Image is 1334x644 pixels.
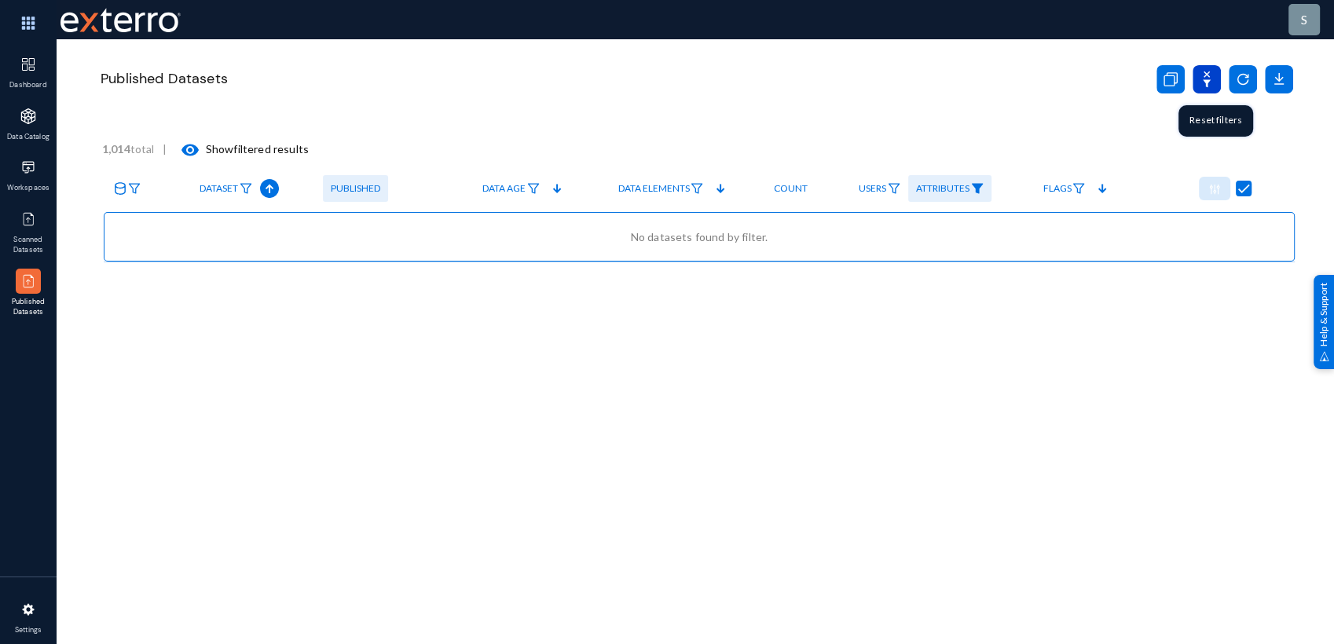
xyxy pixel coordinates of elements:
[163,142,167,156] span: |
[20,108,36,124] img: icon-applications.svg
[240,183,252,194] img: icon-filter.svg
[200,183,238,194] span: Dataset
[527,183,540,194] img: icon-filter.svg
[475,175,548,203] a: Data Age
[916,183,969,194] span: Attributes
[1301,10,1307,29] div: s
[3,183,54,194] span: Workspaces
[971,183,984,194] img: icon-filter-filled.svg
[20,57,36,72] img: icon-dashboard.svg
[167,142,309,156] span: Show filtered results
[101,68,228,90] span: Published Datasets
[3,132,54,143] span: Data Catalog
[5,6,52,40] img: app launcher
[691,183,703,194] img: icon-filter.svg
[3,80,54,91] span: Dashboard
[3,625,54,636] span: Settings
[1301,12,1307,27] span: s
[331,183,380,194] span: Published
[1319,351,1329,361] img: help_support.svg
[120,229,1278,245] div: No datasets found by filter.
[1178,105,1253,137] div: Reset filters
[1043,183,1071,194] span: Flags
[859,183,886,194] span: Users
[181,141,200,159] mat-icon: visibility
[1035,175,1093,203] a: Flags
[1072,183,1085,194] img: icon-filter.svg
[908,175,991,203] a: Attributes
[610,175,711,203] a: Data Elements
[888,183,900,194] img: icon-filter.svg
[3,235,54,256] span: Scanned Datasets
[60,8,181,32] img: exterro-work-mark.svg
[482,183,526,194] span: Data Age
[618,183,689,194] span: Data Elements
[3,297,54,318] span: Published Datasets
[192,175,260,203] a: Dataset
[20,159,36,175] img: icon-workspace.svg
[1314,275,1334,369] div: Help & Support
[323,175,388,202] a: Published
[102,142,163,156] span: total
[128,183,141,194] img: icon-filter.svg
[57,4,178,36] span: Exterro
[102,142,130,156] b: 1,014
[20,273,36,289] img: icon-published.svg
[20,602,36,617] img: icon-settings.svg
[851,175,908,203] a: Users
[774,183,808,194] span: Count
[20,211,36,227] img: icon-published.svg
